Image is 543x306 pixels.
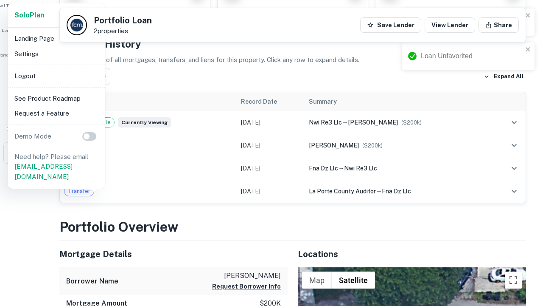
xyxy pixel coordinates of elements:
[14,163,73,180] a: [EMAIL_ADDRESS][DOMAIN_NAME]
[501,211,543,252] iframe: Chat Widget
[94,27,152,35] p: 2 properties
[11,46,102,62] li: Settings
[11,91,102,106] li: See Product Roadmap
[479,17,519,33] button: Share
[14,11,44,19] strong: Solo Plan
[11,106,102,121] li: Request a Feature
[11,131,55,142] p: Demo Mode
[525,12,531,20] button: close
[14,10,44,20] a: SoloPlan
[14,152,98,182] p: Need help? Please email
[425,17,475,33] a: View Lender
[525,46,531,54] button: close
[11,31,102,46] li: Landing Page
[421,51,523,61] div: Loan Unfavorited
[11,68,102,84] li: Logout
[94,16,152,25] h5: Portfolio Loan
[360,17,421,33] button: Save Lender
